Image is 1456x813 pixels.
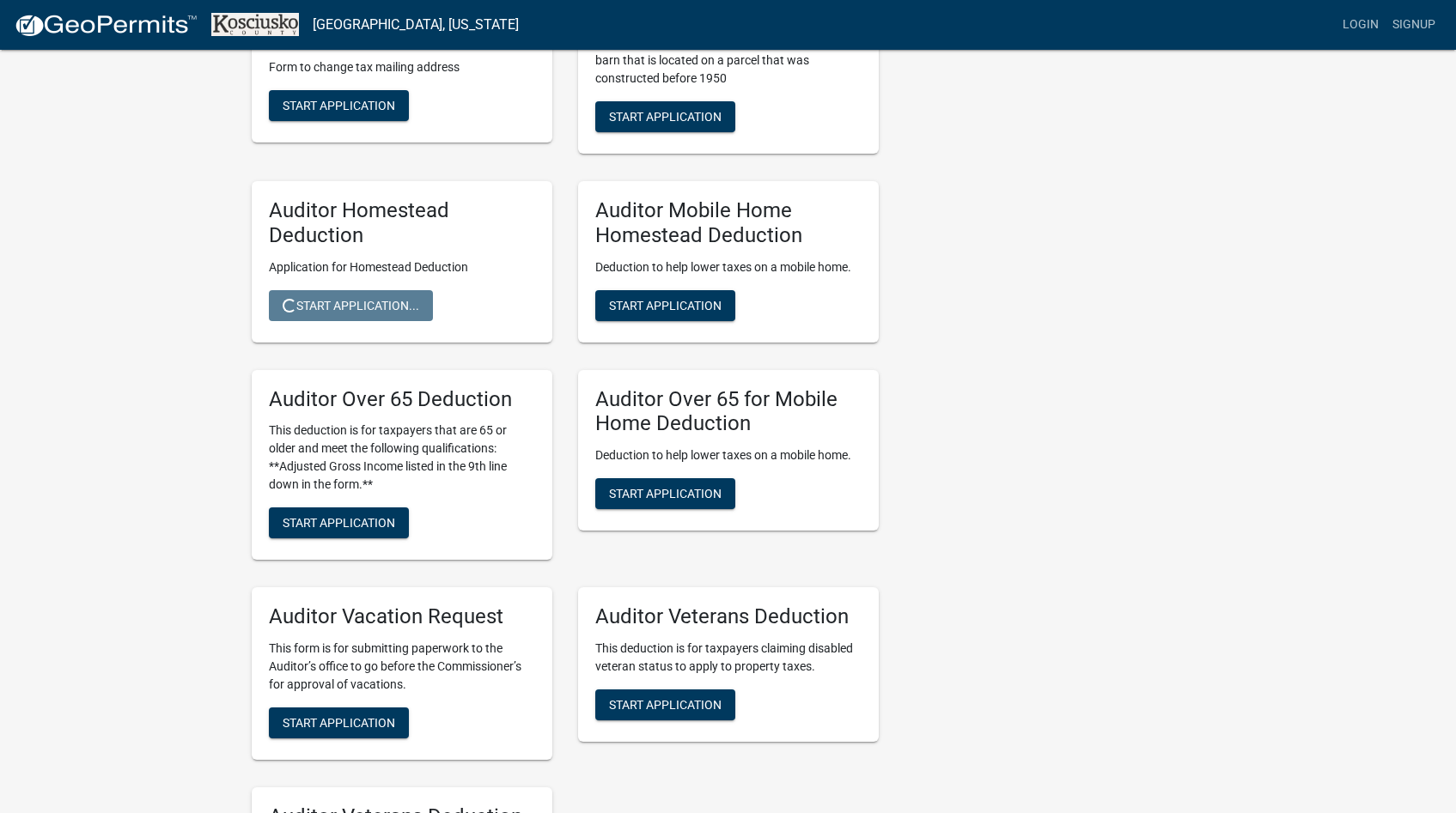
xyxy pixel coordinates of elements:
[283,298,419,312] span: Start Application...
[283,716,395,730] span: Start Application
[283,98,395,112] span: Start Application
[595,290,735,321] button: Start Application
[269,640,535,694] p: This form is for submitting paperwork to the Auditor’s office to go before the Commissioner’s for...
[595,604,862,629] h5: Auditor Veterans Deduction
[1336,9,1386,41] a: Login
[595,387,862,437] h5: Auditor Over 65 for Mobile Home Deduction
[313,10,519,39] a: [GEOGRAPHIC_DATA], [US_STATE]
[1386,9,1442,41] a: Signup
[609,298,722,312] span: Start Application
[269,422,535,494] p: This deduction is for taxpayers that are 65 or older and meet the following qualifications: **Adj...
[595,689,735,720] button: Start Application
[609,109,722,123] span: Start Application
[269,507,409,538] button: Start Application
[269,58,535,76] p: Form to change tax mailing address
[269,387,535,412] h5: Auditor Over 65 Deduction
[609,698,722,712] span: Start Application
[609,487,722,501] span: Start Application
[269,604,535,629] h5: Auditor Vacation Request
[595,478,735,509] button: Start Application
[595,198,862,248] h5: Auditor Mobile Home Homestead Deduction
[595,258,862,276] p: Deduction to help lower taxes on a mobile home.
[595,640,862,676] p: This deduction is for taxpayers claiming disabled veteran status to apply to property taxes.
[211,13,299,36] img: Kosciusko County, Indiana
[595,33,862,88] p: Deduction to lower property taxes if there is a barn that is located on a parcel that was constru...
[269,258,535,276] p: Application for Homestead Deduction
[269,90,409,121] button: Start Application
[595,101,735,132] button: Start Application
[595,446,862,464] p: Deduction to help lower taxes on a mobile home.
[283,516,395,530] span: Start Application
[269,290,433,321] button: Start Application...
[269,198,535,248] h5: Auditor Homestead Deduction
[269,707,409,738] button: Start Application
